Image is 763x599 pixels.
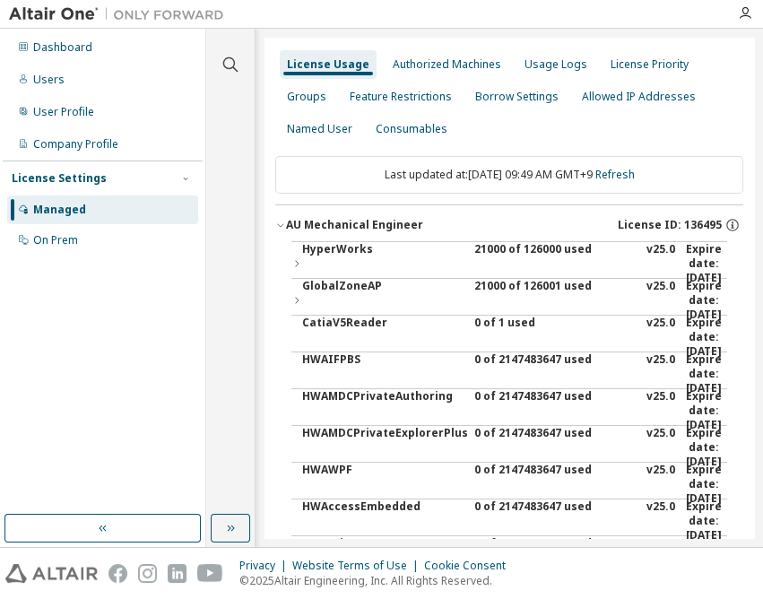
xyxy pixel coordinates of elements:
div: Expire date: [DATE] [686,316,727,359]
div: v25.0 [646,536,675,579]
div: Consumables [376,122,447,136]
button: AU Mechanical EngineerLicense ID: 136495 [275,205,743,245]
img: linkedin.svg [168,564,186,583]
img: facebook.svg [108,564,127,583]
div: Expire date: [DATE] [686,352,727,395]
div: Expire date: [DATE] [686,279,727,322]
div: Users [33,73,65,87]
div: License Priority [611,57,689,72]
div: HWAIFPBS [302,352,464,395]
div: v25.0 [646,352,675,395]
div: Expire date: [DATE] [686,463,727,506]
div: License Usage [287,57,369,72]
div: 0 of 2147483647 used [474,426,636,469]
div: Website Terms of Use [292,559,424,573]
div: 21000 of 126000 used [474,242,636,285]
div: v25.0 [646,463,675,506]
div: v25.0 [646,499,675,543]
div: License Settings [12,171,107,186]
button: HWActivate0 of 2147483647 usedv25.0Expire date:[DATE] [302,536,727,579]
div: Last updated at: [DATE] 09:49 AM GMT+9 [275,156,743,194]
button: HWAccessEmbedded0 of 2147483647 usedv25.0Expire date:[DATE] [302,499,727,543]
div: HWActivate [302,536,464,579]
div: Company Profile [33,137,118,152]
div: v25.0 [646,279,675,322]
div: Allowed IP Addresses [582,90,696,104]
a: Refresh [595,167,635,182]
div: Dashboard [33,40,92,55]
div: Cookie Consent [424,559,516,573]
div: Expire date: [DATE] [686,536,727,579]
div: v25.0 [646,242,675,285]
div: Usage Logs [525,57,587,72]
div: GlobalZoneAP [302,279,464,322]
button: HWAWPF0 of 2147483647 usedv25.0Expire date:[DATE] [302,463,727,506]
div: v25.0 [646,389,675,432]
img: youtube.svg [197,564,223,583]
div: Expire date: [DATE] [686,242,727,285]
div: 0 of 2147483647 used [474,352,636,395]
div: HWAccessEmbedded [302,499,464,543]
div: Named User [287,122,352,136]
div: Expire date: [DATE] [686,499,727,543]
div: 0 of 2147483647 used [474,499,636,543]
div: HyperWorks [302,242,464,285]
div: HWAMDCPrivateAuthoring [302,389,464,432]
div: Managed [33,203,86,217]
img: Altair One [9,5,233,23]
div: 0 of 2147483647 used [474,389,636,432]
button: HWAMDCPrivateAuthoring0 of 2147483647 usedv25.0Expire date:[DATE] [302,389,727,432]
div: HWAMDCPrivateExplorerPlus [302,426,464,469]
div: 0 of 2147483647 used [474,463,636,506]
div: Expire date: [DATE] [686,426,727,469]
button: HWAMDCPrivateExplorerPlus0 of 2147483647 usedv25.0Expire date:[DATE] [302,426,727,469]
div: v25.0 [646,316,675,359]
img: instagram.svg [138,564,157,583]
div: Authorized Machines [393,57,501,72]
button: HyperWorks21000 of 126000 usedv25.0Expire date:[DATE] [291,242,727,285]
div: Borrow Settings [475,90,559,104]
div: AU Mechanical Engineer [286,218,423,232]
div: Groups [287,90,326,104]
div: 0 of 1 used [474,316,636,359]
div: Expire date: [DATE] [686,389,727,432]
div: Feature Restrictions [350,90,452,104]
button: CatiaV5Reader0 of 1 usedv25.0Expire date:[DATE] [302,316,727,359]
button: GlobalZoneAP21000 of 126001 usedv25.0Expire date:[DATE] [291,279,727,322]
div: Privacy [239,559,292,573]
div: v25.0 [646,426,675,469]
div: 21000 of 126001 used [474,279,636,322]
div: HWAWPF [302,463,464,506]
button: HWAIFPBS0 of 2147483647 usedv25.0Expire date:[DATE] [302,352,727,395]
div: On Prem [33,233,78,247]
div: 0 of 2147483647 used [474,536,636,579]
img: altair_logo.svg [5,564,98,583]
div: CatiaV5Reader [302,316,464,359]
p: © 2025 Altair Engineering, Inc. All Rights Reserved. [239,573,516,588]
span: License ID: 136495 [618,218,722,232]
div: User Profile [33,105,94,119]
